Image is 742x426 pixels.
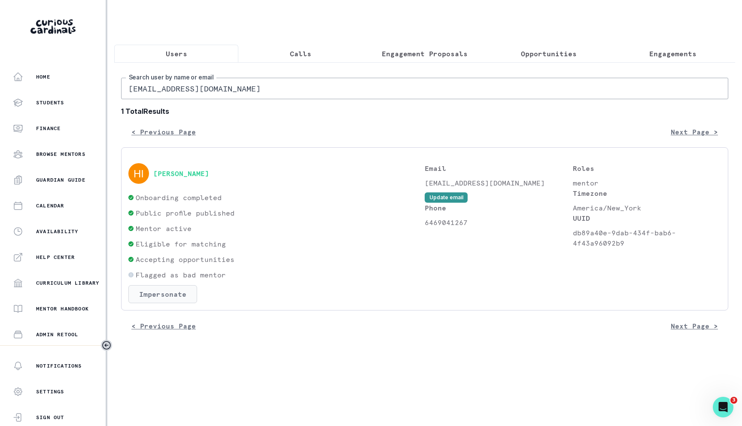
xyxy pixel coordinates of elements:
[136,223,192,234] p: Mentor active
[573,178,721,188] p: mentor
[521,49,577,59] p: Opportunities
[36,280,100,286] p: Curriculum Library
[660,317,728,335] button: Next Page >
[121,106,728,116] b: 1 Total Results
[101,340,112,351] button: Toggle sidebar
[36,73,50,80] p: Home
[425,163,573,173] p: Email
[290,49,311,59] p: Calls
[136,239,226,249] p: Eligible for matching
[573,228,721,248] p: db89a40e-9dab-434f-bab6-4f43a96092b9
[36,362,82,369] p: Notifications
[36,176,85,183] p: Guardian Guide
[36,99,64,106] p: Students
[730,397,737,404] span: 3
[153,169,209,178] button: [PERSON_NAME]
[136,254,234,265] p: Accepting opportunities
[425,203,573,213] p: Phone
[36,228,78,235] p: Availability
[128,163,149,184] img: svg
[573,188,721,198] p: Timezone
[573,203,721,213] p: America/New_York
[425,192,468,203] button: Update email
[36,254,75,261] p: Help Center
[166,49,187,59] p: Users
[136,192,222,203] p: Onboarding completed
[36,151,85,158] p: Browse Mentors
[136,208,234,218] p: Public profile published
[382,49,468,59] p: Engagement Proposals
[36,414,64,421] p: Sign Out
[660,123,728,140] button: Next Page >
[425,178,573,188] p: [EMAIL_ADDRESS][DOMAIN_NAME]
[36,202,64,209] p: Calendar
[649,49,696,59] p: Engagements
[121,123,206,140] button: < Previous Page
[573,163,721,173] p: Roles
[36,125,61,132] p: Finance
[36,305,89,312] p: Mentor Handbook
[128,285,197,303] button: Impersonate
[30,19,76,34] img: Curious Cardinals Logo
[36,388,64,395] p: Settings
[425,217,573,228] p: 6469041267
[136,270,226,280] p: Flagged as bad mentor
[36,331,78,338] p: Admin Retool
[713,397,733,417] iframe: Intercom live chat
[121,317,206,335] button: < Previous Page
[573,213,721,223] p: UUID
